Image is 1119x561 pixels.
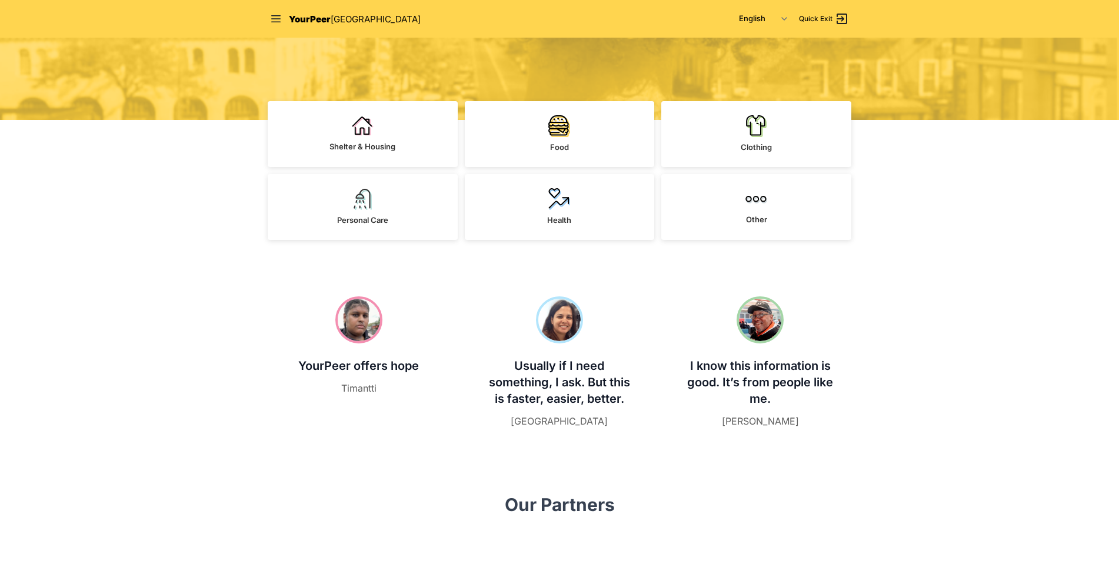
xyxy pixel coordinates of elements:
[550,142,569,152] span: Food
[741,142,772,152] span: Clothing
[799,12,849,26] a: Quick Exit
[337,215,388,225] span: Personal Care
[686,414,835,428] figcaption: [PERSON_NAME]
[298,359,419,373] span: YourPeer offers hope
[661,101,851,167] a: Clothing
[268,101,458,167] a: Shelter & Housing
[799,14,832,24] span: Quick Exit
[746,215,767,224] span: Other
[289,14,331,25] span: YourPeer
[489,359,630,406] span: Usually if I need something, I ask. But this is faster, easier, better.
[485,414,634,428] figcaption: [GEOGRAPHIC_DATA]
[465,174,655,240] a: Health
[284,381,433,395] figcaption: Timantti
[547,215,571,225] span: Health
[329,142,395,151] span: Shelter & Housing
[661,174,851,240] a: Other
[331,14,421,25] span: [GEOGRAPHIC_DATA]
[465,101,655,167] a: Food
[687,359,833,406] span: I know this information is good. It’s from people like me.
[289,12,421,26] a: YourPeer[GEOGRAPHIC_DATA]
[268,174,458,240] a: Personal Care
[505,494,615,515] span: Our Partners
